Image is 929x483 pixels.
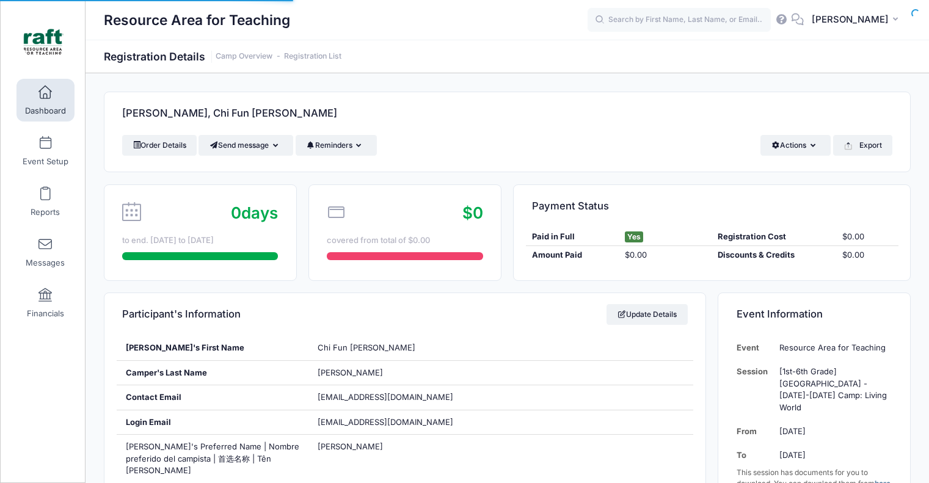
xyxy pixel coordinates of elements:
h1: Resource Area for Teaching [104,6,290,34]
a: Reports [16,180,75,223]
h1: Registration Details [104,50,341,63]
td: [1st-6th Grade] [GEOGRAPHIC_DATA] - [DATE]-[DATE] Camp: Living World [773,360,892,419]
div: days [231,201,278,225]
button: Send message [199,135,293,156]
span: [PERSON_NAME] [318,368,383,377]
div: Camper's Last Name [117,361,309,385]
span: [PERSON_NAME] [812,13,889,26]
div: $0.00 [836,249,898,261]
span: [EMAIL_ADDRESS][DOMAIN_NAME] [318,392,453,402]
span: Messages [26,258,65,268]
span: Financials [27,308,64,319]
td: To [737,443,774,467]
button: [PERSON_NAME] [804,6,911,34]
td: From [737,419,774,443]
input: Search by First Name, Last Name, or Email... [588,8,771,32]
div: [PERSON_NAME]'s Preferred Name | Nombre preferido del campista | 首选名称 | Tên [PERSON_NAME] [117,435,309,483]
a: Event Setup [16,129,75,172]
h4: Participant's Information [122,297,241,332]
span: Chi Fun [PERSON_NAME] [318,343,415,352]
td: Event [737,336,774,360]
button: Reminders [296,135,377,156]
div: Paid in Full [526,231,619,243]
div: Discounts & Credits [712,249,836,261]
a: Update Details [607,304,688,325]
div: to end. [DATE] to [DATE] [122,234,278,247]
div: Contact Email [117,385,309,410]
span: Reports [31,207,60,217]
h4: Event Information [737,297,823,332]
span: [EMAIL_ADDRESS][DOMAIN_NAME] [318,416,470,429]
span: Yes [625,231,643,242]
div: Registration Cost [712,231,836,243]
a: Resource Area for Teaching [1,13,86,71]
a: Dashboard [16,79,75,122]
td: Resource Area for Teaching [773,336,892,360]
div: covered from total of $0.00 [327,234,483,247]
div: $0.00 [619,249,712,261]
h4: [PERSON_NAME], Chi Fun [PERSON_NAME] [122,96,337,131]
a: Order Details [122,135,197,156]
img: Resource Area for Teaching [21,19,67,65]
a: Messages [16,231,75,274]
span: 0 [231,203,241,222]
span: $0 [462,203,483,222]
button: Actions [760,135,831,156]
td: [DATE] [773,443,892,467]
td: [DATE] [773,419,892,443]
span: Dashboard [25,106,66,116]
a: Financials [16,281,75,324]
span: Event Setup [23,156,68,167]
button: Export [833,135,892,156]
div: Login Email [117,410,309,435]
a: Camp Overview [216,52,272,61]
div: Amount Paid [526,249,619,261]
h4: Payment Status [532,189,609,223]
a: Registration List [284,52,341,61]
div: $0.00 [836,231,898,243]
td: Session [737,360,774,419]
div: [PERSON_NAME]'s First Name [117,336,309,360]
span: [PERSON_NAME] [318,441,383,451]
